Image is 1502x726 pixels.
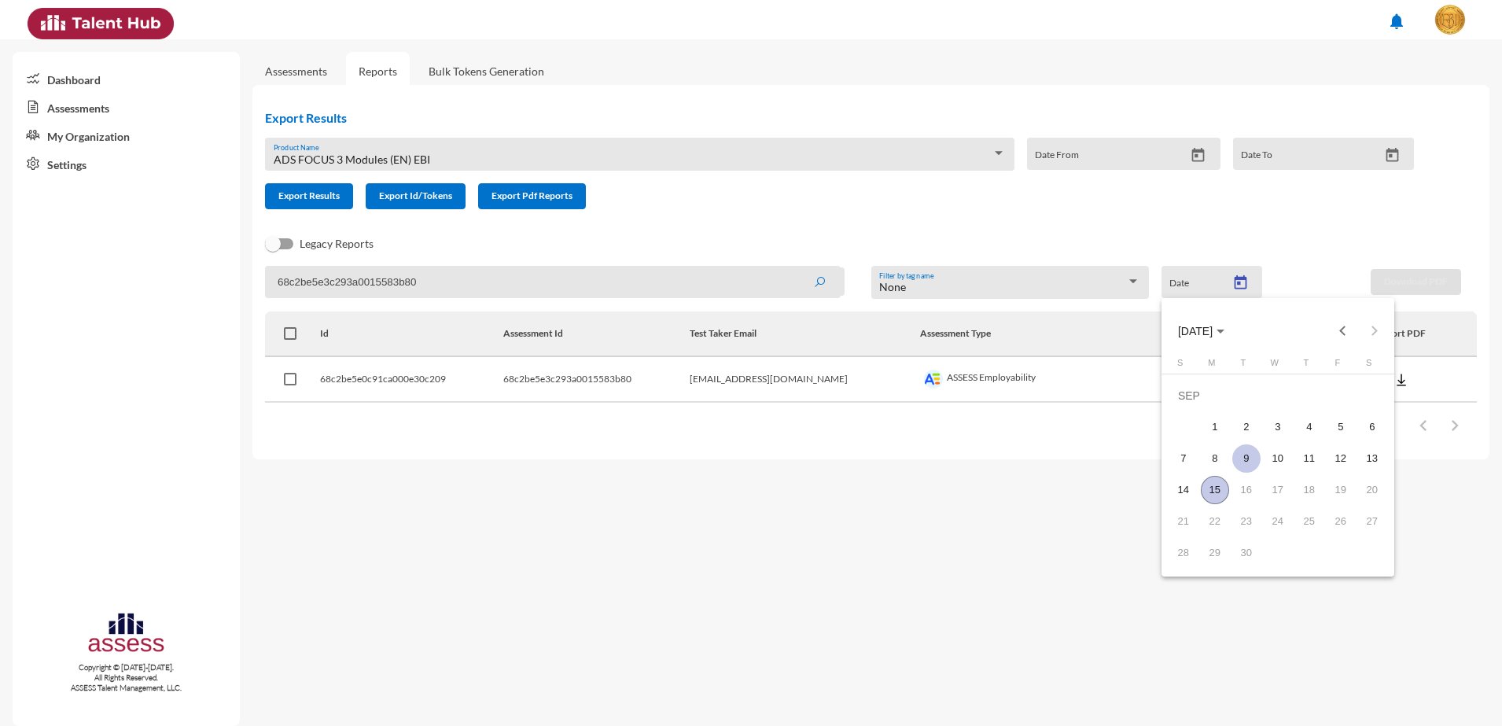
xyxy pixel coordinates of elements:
th: Monday [1199,358,1231,374]
div: 2 [1232,413,1261,441]
td: September 25, 2025 [1294,506,1325,537]
td: September 7, 2025 [1168,443,1199,474]
div: 13 [1358,444,1386,473]
th: Sunday [1168,358,1199,374]
td: September 28, 2025 [1168,537,1199,569]
td: September 23, 2025 [1231,506,1262,537]
td: September 14, 2025 [1168,474,1199,506]
td: September 24, 2025 [1262,506,1294,537]
button: Previous month [1327,315,1359,347]
td: September 11, 2025 [1294,443,1325,474]
div: 22 [1201,507,1229,536]
div: 9 [1232,444,1261,473]
td: September 20, 2025 [1357,474,1388,506]
th: Thursday [1294,358,1325,374]
th: Wednesday [1262,358,1294,374]
div: 19 [1327,476,1355,504]
td: September 17, 2025 [1262,474,1294,506]
td: September 1, 2025 [1199,411,1231,443]
td: September 2, 2025 [1231,411,1262,443]
div: 6 [1358,413,1386,441]
td: September 6, 2025 [1357,411,1388,443]
span: [DATE] [1178,325,1213,337]
div: 15 [1201,476,1229,504]
div: 23 [1232,507,1261,536]
td: September 12, 2025 [1325,443,1357,474]
th: Saturday [1357,358,1388,374]
div: 5 [1327,413,1355,441]
td: September 5, 2025 [1325,411,1357,443]
div: 25 [1295,507,1323,536]
td: September 26, 2025 [1325,506,1357,537]
th: Tuesday [1231,358,1262,374]
div: 10 [1264,444,1292,473]
td: September 8, 2025 [1199,443,1231,474]
div: 17 [1264,476,1292,504]
td: September 30, 2025 [1231,537,1262,569]
div: 21 [1169,507,1198,536]
div: 11 [1295,444,1323,473]
div: 12 [1327,444,1355,473]
td: September 22, 2025 [1199,506,1231,537]
div: 24 [1264,507,1292,536]
th: Friday [1325,358,1357,374]
div: 16 [1232,476,1261,504]
td: September 9, 2025 [1231,443,1262,474]
div: 27 [1358,507,1386,536]
td: September 13, 2025 [1357,443,1388,474]
div: 18 [1295,476,1323,504]
div: 26 [1327,507,1355,536]
td: September 10, 2025 [1262,443,1294,474]
div: 14 [1169,476,1198,504]
td: September 29, 2025 [1199,537,1231,569]
td: SEP [1168,380,1388,411]
div: 8 [1201,444,1229,473]
div: 3 [1264,413,1292,441]
div: 1 [1201,413,1229,441]
td: September 4, 2025 [1294,411,1325,443]
td: September 19, 2025 [1325,474,1357,506]
td: September 16, 2025 [1231,474,1262,506]
div: 28 [1169,539,1198,567]
td: September 27, 2025 [1357,506,1388,537]
div: 20 [1358,476,1386,504]
div: 29 [1201,539,1229,567]
div: 4 [1295,413,1323,441]
button: Next month [1359,315,1390,347]
div: 7 [1169,444,1198,473]
td: September 15, 2025 [1199,474,1231,506]
div: 30 [1232,539,1261,567]
td: September 3, 2025 [1262,411,1294,443]
button: Choose month and year [1165,315,1237,347]
td: September 18, 2025 [1294,474,1325,506]
td: September 21, 2025 [1168,506,1199,537]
